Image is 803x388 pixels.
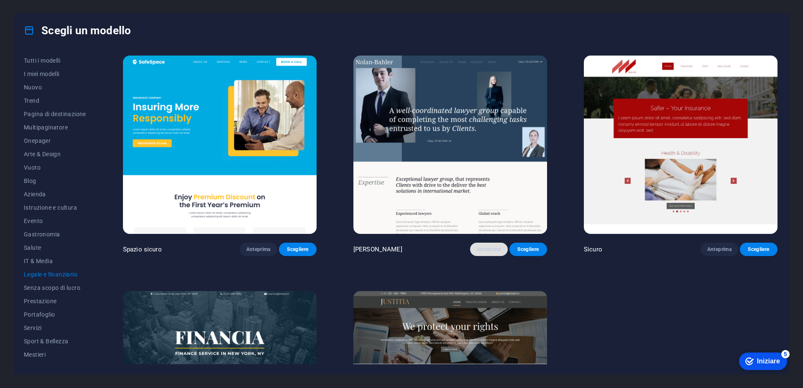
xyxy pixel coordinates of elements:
[24,84,86,91] span: Nuovo
[477,246,501,253] span: Anteprima
[24,268,86,281] button: Legale e finanziario
[24,284,86,291] span: Senza scopo di lucro
[24,254,86,268] button: IT & Media
[24,81,86,94] button: Nuovo
[509,243,547,256] button: Scegliere
[24,281,86,294] button: Senza scopo di lucro
[24,174,86,188] button: Blog
[740,243,777,256] button: Scegliere
[24,137,86,144] span: Onepager
[24,335,86,348] button: Sport & Bellezza
[24,147,86,161] button: Arte & Design
[24,94,86,107] button: Trend
[24,134,86,147] button: Onepager
[24,97,86,104] span: Trend
[24,308,86,321] button: Portafoglio
[24,325,86,331] span: Servizi
[24,124,86,131] span: Multipaginatore
[24,228,86,241] button: Gastronomia
[24,191,86,198] span: Azienda
[353,245,402,254] p: [PERSON_NAME]
[24,231,86,238] span: Gastronomia
[41,24,131,37] font: Scegli un modello
[24,311,86,318] span: Portafoglio
[123,245,162,254] p: Spazio sicuro
[286,246,310,253] span: Scegliere
[24,361,86,375] button: Viaggio
[24,71,86,77] span: I miei modelli
[24,201,86,214] button: Istruzione e cultura
[701,243,738,256] button: Anteprima
[24,188,86,201] button: Azienda
[246,246,271,253] span: Anteprima
[747,246,771,253] span: Scegliere
[24,321,86,335] button: Servizi
[470,243,508,256] button: Anteprima
[24,107,86,121] button: Pagina di destinazione
[24,161,86,174] button: Vuoto
[516,246,540,253] span: Scegliere
[24,244,86,251] span: Salute
[24,298,86,304] span: Prestazione
[353,56,547,234] img: Nolan-Bahler
[24,111,86,117] span: Pagina di destinazione
[24,151,86,157] span: Arte & Design
[24,348,86,361] button: Mestieri
[24,67,86,81] button: I miei modelli
[24,54,86,67] button: Tutti i modelli
[123,56,317,234] img: SafeSpace
[38,9,61,17] div: Iniziare
[24,294,86,308] button: Prestazione
[24,351,86,358] span: Mestieri
[24,164,86,171] span: Vuoto
[584,245,602,254] p: Sicuro
[584,56,777,234] img: Safer
[20,4,68,22] div: 5 articoli rimanenti, 0% completato
[24,338,86,345] span: Sport & Bellezza
[240,243,277,256] button: Anteprima
[24,204,86,211] span: Istruzione e cultura
[24,57,86,64] span: Tutti i modelli
[24,214,86,228] button: Evento
[24,178,86,184] span: Blog
[279,243,317,256] button: Scegliere
[24,271,86,278] span: Legale e finanziario
[24,241,86,254] button: Salute
[62,2,70,10] div: 5
[24,218,86,224] span: Evento
[24,121,86,134] button: Multipaginatore
[707,246,731,253] span: Anteprima
[24,258,86,264] span: IT & Media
